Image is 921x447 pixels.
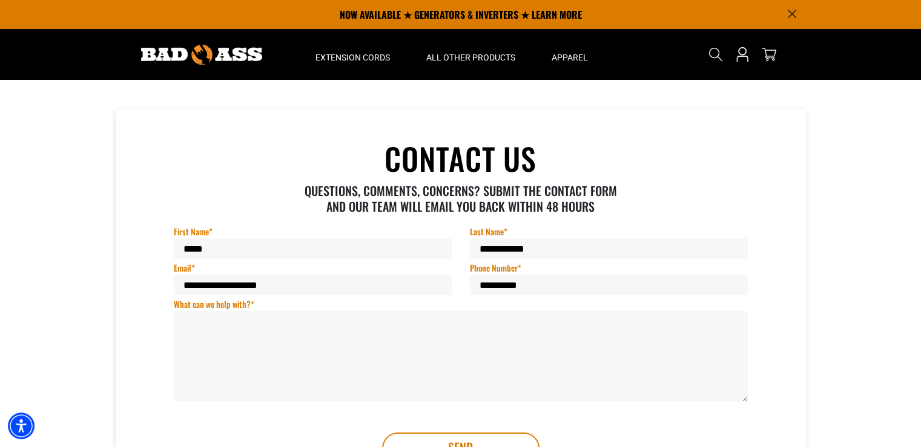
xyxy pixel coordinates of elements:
[733,29,752,80] a: Open this option
[174,143,748,173] h1: CONTACT US
[706,45,725,64] summary: Search
[533,29,606,80] summary: Apparel
[295,183,626,214] p: QUESTIONS, COMMENTS, CONCERNS? SUBMIT THE CONTACT FORM AND OUR TEAM WILL EMAIL YOU BACK WITHIN 48...
[408,29,533,80] summary: All Other Products
[8,413,35,439] div: Accessibility Menu
[552,52,588,63] span: Apparel
[426,52,515,63] span: All Other Products
[141,45,262,65] img: Bad Ass Extension Cords
[297,29,408,80] summary: Extension Cords
[315,52,390,63] span: Extension Cords
[759,47,779,62] a: cart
